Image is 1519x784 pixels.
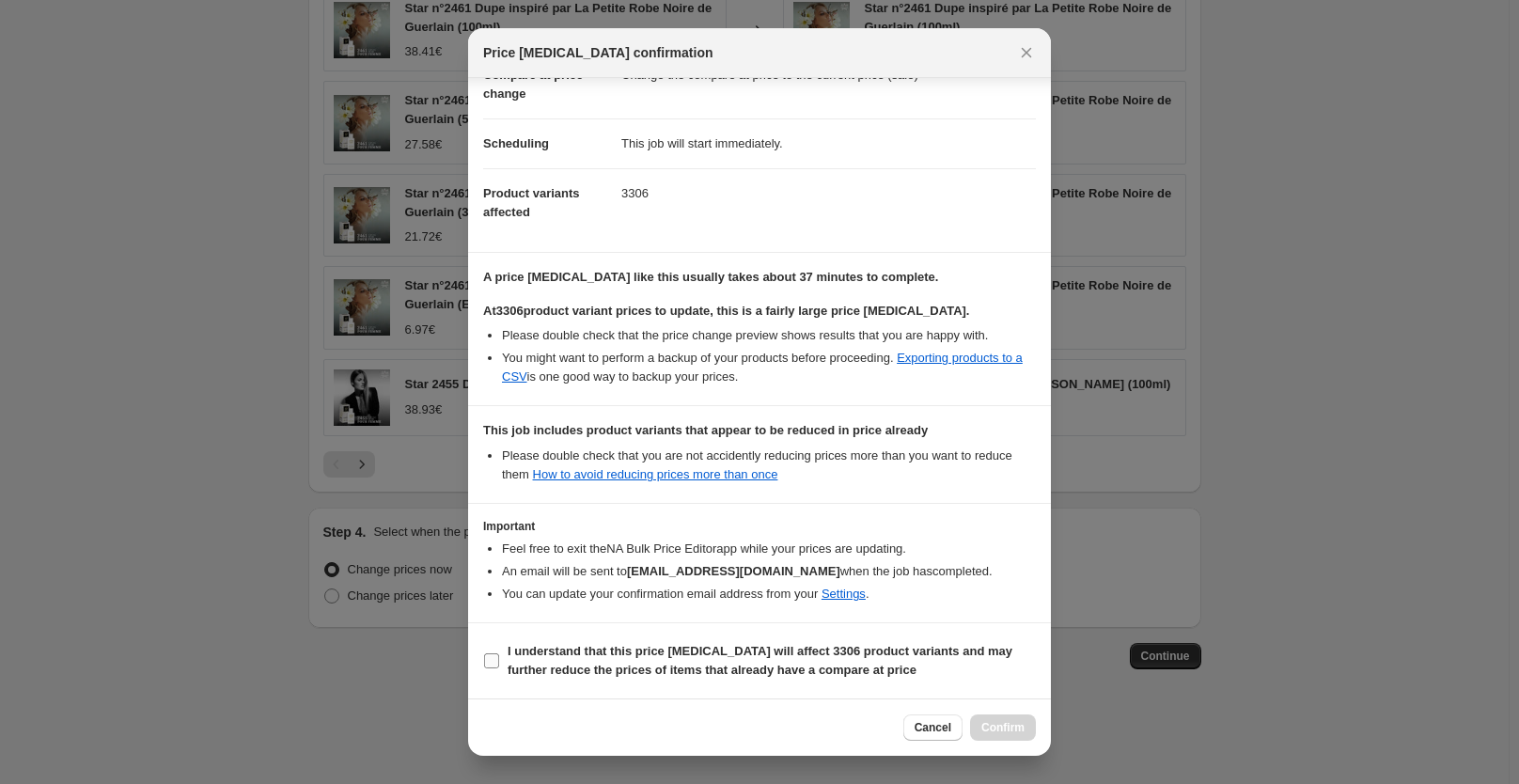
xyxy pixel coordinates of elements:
b: At 3306 product variant prices to update, this is a fairly large price [MEDICAL_DATA]. [483,304,969,318]
li: You can update your confirmation email address from your . [502,585,1036,604]
a: Settings [822,587,866,601]
h3: Important [483,519,1036,534]
li: Please double check that you are not accidently reducing prices more than you want to reduce them [502,447,1036,484]
a: Exporting products to a CSV [502,351,1023,384]
span: Price [MEDICAL_DATA] confirmation [483,43,713,62]
span: Scheduling [483,136,549,150]
button: Close [1013,39,1040,66]
li: Please double check that the price change preview shows results that you are happy with. [502,326,1036,345]
span: Product variants affected [483,186,580,219]
a: How to avoid reducing prices more than once [533,467,778,481]
b: This job includes product variants that appear to be reduced in price already [483,423,928,437]
li: You might want to perform a backup of your products before proceeding. is one good way to backup ... [502,349,1036,386]
button: Cancel [903,714,963,741]
dd: This job will start immediately. [621,118,1036,168]
span: Cancel [915,720,951,735]
b: I understand that this price [MEDICAL_DATA] will affect 3306 product variants and may further red... [508,644,1012,677]
b: A price [MEDICAL_DATA] like this usually takes about 37 minutes to complete. [483,270,938,284]
dd: 3306 [621,168,1036,218]
b: [EMAIL_ADDRESS][DOMAIN_NAME] [627,564,840,578]
li: An email will be sent to when the job has completed . [502,562,1036,581]
li: Feel free to exit the NA Bulk Price Editor app while your prices are updating. [502,540,1036,558]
